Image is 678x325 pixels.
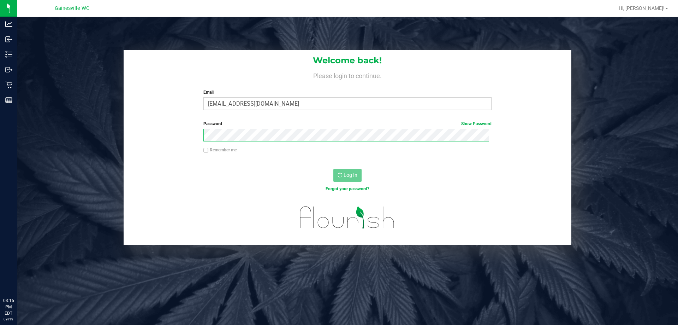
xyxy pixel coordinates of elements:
[3,317,14,322] p: 09/19
[203,147,237,153] label: Remember me
[5,51,12,58] inline-svg: Inventory
[124,71,571,79] h4: Please login to continue.
[203,89,491,95] label: Email
[203,121,222,126] span: Password
[5,21,12,28] inline-svg: Analytics
[333,169,362,182] button: Log In
[5,97,12,104] inline-svg: Reports
[326,186,369,191] a: Forgot your password?
[3,297,14,317] p: 03:15 PM EDT
[291,199,403,236] img: flourish_logo.svg
[461,121,492,126] a: Show Password
[619,5,665,11] span: Hi, [PERSON_NAME]!
[124,56,571,65] h1: Welcome back!
[344,172,357,178] span: Log In
[5,36,12,43] inline-svg: Inbound
[203,148,208,153] input: Remember me
[5,81,12,88] inline-svg: Retail
[55,5,89,11] span: Gainesville WC
[5,66,12,73] inline-svg: Outbound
